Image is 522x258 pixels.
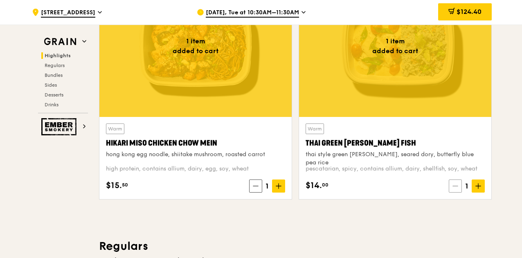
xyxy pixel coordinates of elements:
span: 50 [122,182,128,188]
span: Regulars [45,63,65,68]
img: Ember Smokery web logo [41,118,79,135]
span: $124.40 [457,8,482,16]
span: Highlights [45,53,71,58]
div: Thai Green [PERSON_NAME] Fish [306,137,485,149]
img: Grain web logo [41,34,79,49]
div: Hikari Miso Chicken Chow Mein [106,137,285,149]
div: hong kong egg noodle, shiitake mushroom, roasted carrot [106,150,285,159]
div: pescatarian, spicy, contains allium, dairy, shellfish, soy, wheat [306,165,485,173]
span: 00 [322,182,328,188]
span: Sides [45,82,57,88]
div: high protein, contains allium, dairy, egg, soy, wheat [106,165,285,173]
span: Drinks [45,102,59,108]
span: Bundles [45,72,63,78]
div: Warm [106,123,124,134]
div: Warm [306,123,324,134]
span: [STREET_ADDRESS] [41,9,95,18]
span: $15. [106,179,122,192]
span: 1 [462,180,472,192]
span: 1 [262,180,272,192]
div: thai style green [PERSON_NAME], seared dory, butterfly blue pea rice [306,150,485,167]
h3: Regulars [99,239,492,254]
span: Desserts [45,92,63,98]
span: [DATE], Tue at 10:30AM–11:30AM [206,9,299,18]
span: $14. [306,179,322,192]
